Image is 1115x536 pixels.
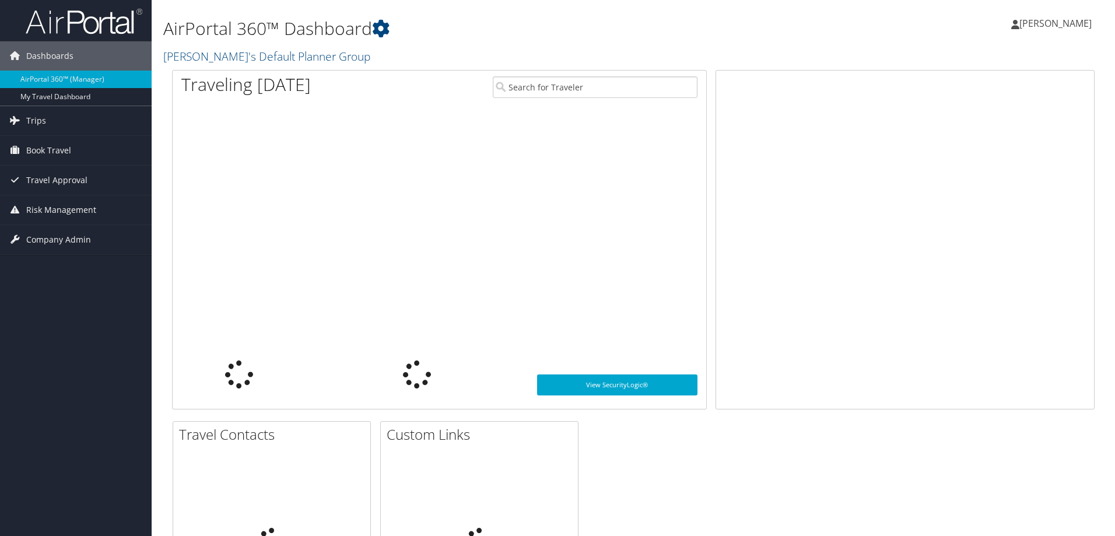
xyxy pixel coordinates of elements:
span: Dashboards [26,41,73,71]
h1: AirPortal 360™ Dashboard [163,16,790,41]
span: Book Travel [26,136,71,165]
span: Risk Management [26,195,96,225]
a: [PERSON_NAME] [1011,6,1103,41]
span: Company Admin [26,225,91,254]
h1: Traveling [DATE] [181,72,311,97]
input: Search for Traveler [493,76,697,98]
span: Travel Approval [26,166,87,195]
span: Trips [26,106,46,135]
h2: Custom Links [387,425,578,444]
a: View SecurityLogic® [537,374,697,395]
a: [PERSON_NAME]'s Default Planner Group [163,48,373,64]
h2: Travel Contacts [179,425,370,444]
img: airportal-logo.png [26,8,142,35]
span: [PERSON_NAME] [1019,17,1092,30]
